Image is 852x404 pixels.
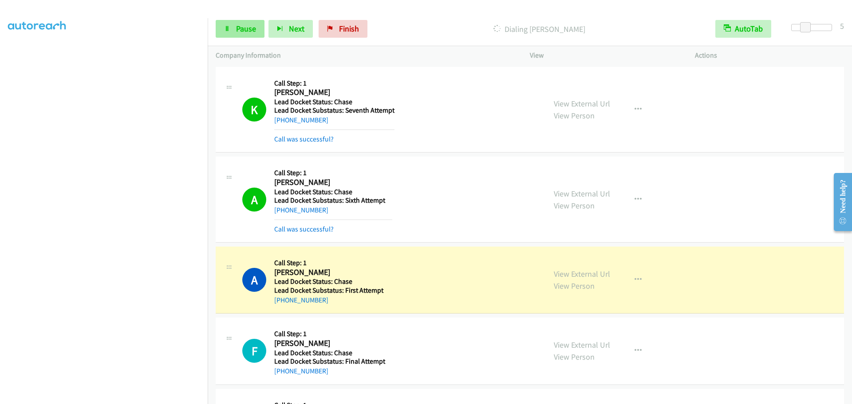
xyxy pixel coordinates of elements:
[274,188,392,196] h5: Lead Docket Status: Chase
[289,24,304,34] span: Next
[274,225,334,233] a: Call was successful?
[554,200,595,211] a: View Person
[274,177,392,188] h2: [PERSON_NAME]
[274,87,392,98] h2: [PERSON_NAME]
[274,106,394,115] h5: Lead Docket Substatus: Seventh Attempt
[826,167,852,237] iframe: Resource Center
[274,349,392,357] h5: Lead Docket Status: Chase
[554,269,610,279] a: View External Url
[216,20,264,38] a: Pause
[268,20,313,38] button: Next
[840,20,844,32] div: 5
[242,339,266,363] h1: F
[554,281,595,291] a: View Person
[216,50,514,61] p: Company Information
[379,23,699,35] p: Dialing [PERSON_NAME]
[554,352,595,362] a: View Person
[274,79,394,88] h5: Call Step: 1
[274,169,392,177] h5: Call Step: 1
[274,338,392,349] h2: [PERSON_NAME]
[554,110,595,121] a: View Person
[274,329,392,338] h5: Call Step: 1
[274,206,328,214] a: [PHONE_NUMBER]
[274,277,392,286] h5: Lead Docket Status: Chase
[274,367,328,375] a: [PHONE_NUMBER]
[242,98,266,122] h1: K
[274,135,334,143] a: Call was successful?
[695,50,844,61] p: Actions
[274,286,392,295] h5: Lead Docket Substatus: First Attempt
[242,339,266,363] div: The call is yet to be attempted
[715,20,771,38] button: AutoTab
[274,98,394,106] h5: Lead Docket Status: Chase
[274,267,392,278] h2: [PERSON_NAME]
[339,24,359,34] span: Finish
[530,50,679,61] p: View
[274,196,392,205] h5: Lead Docket Substatus: Sixth Attempt
[554,340,610,350] a: View External Url
[274,259,392,267] h5: Call Step: 1
[274,296,328,304] a: [PHONE_NUMBER]
[319,20,367,38] a: Finish
[242,268,266,292] h1: A
[274,357,392,366] h5: Lead Docket Substatus: Final Attempt
[554,188,610,199] a: View External Url
[236,24,256,34] span: Pause
[274,116,328,124] a: [PHONE_NUMBER]
[242,188,266,212] h1: A
[554,98,610,109] a: View External Url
